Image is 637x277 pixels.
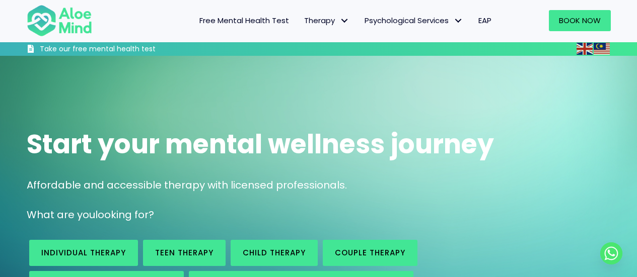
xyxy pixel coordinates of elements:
span: looking for? [95,208,154,222]
a: Malay [594,43,611,54]
a: Couple therapy [323,240,417,266]
img: ms [594,43,610,55]
img: en [577,43,593,55]
span: Book Now [559,15,601,26]
a: EAP [471,10,499,31]
a: Take our free mental health test [27,44,209,56]
span: What are you [27,208,95,222]
img: Aloe mind Logo [27,4,92,37]
h3: Take our free mental health test [40,44,209,54]
span: Child Therapy [243,247,306,258]
span: Psychological Services [365,15,463,26]
a: Psychological ServicesPsychological Services: submenu [357,10,471,31]
a: TherapyTherapy: submenu [297,10,357,31]
span: EAP [478,15,491,26]
span: Individual therapy [41,247,126,258]
span: Therapy: submenu [337,14,352,28]
span: Teen Therapy [155,247,214,258]
a: Teen Therapy [143,240,226,266]
p: Affordable and accessible therapy with licensed professionals. [27,178,611,193]
span: Start your mental wellness journey [27,126,494,162]
a: Individual therapy [29,240,138,266]
nav: Menu [105,10,499,31]
span: Couple therapy [335,247,405,258]
a: English [577,43,594,54]
span: Free Mental Health Test [199,15,289,26]
a: Free Mental Health Test [192,10,297,31]
span: Therapy [304,15,349,26]
a: Book Now [549,10,611,31]
a: Child Therapy [231,240,318,266]
a: Whatsapp [600,242,622,264]
span: Psychological Services: submenu [451,14,466,28]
